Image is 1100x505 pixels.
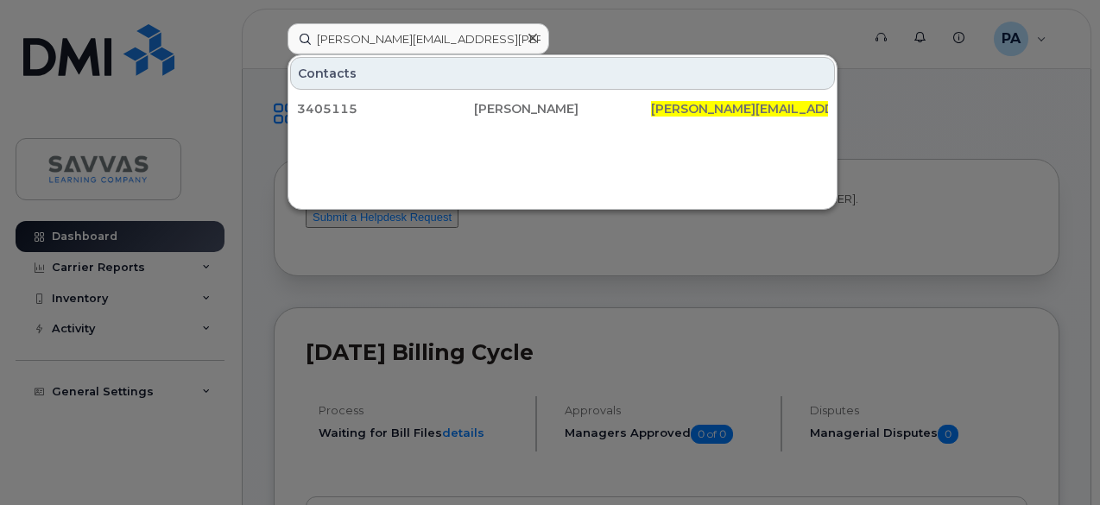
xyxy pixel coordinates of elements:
iframe: Messenger Launcher [1025,430,1087,492]
a: 3405115[PERSON_NAME][PERSON_NAME][EMAIL_ADDRESS][PERSON_NAME][PERSON_NAME][DOMAIN_NAME] [290,93,835,124]
div: [PERSON_NAME] [474,100,651,117]
div: Contacts [290,57,835,90]
div: 3405115 [297,100,474,117]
